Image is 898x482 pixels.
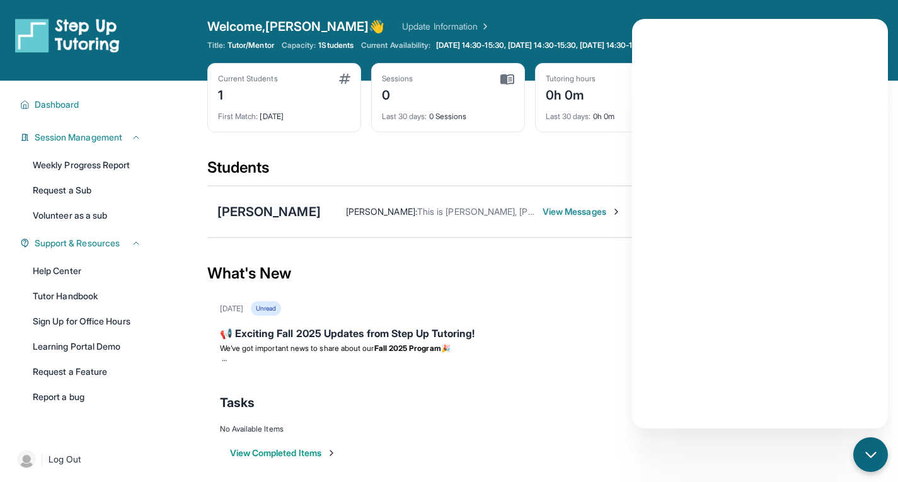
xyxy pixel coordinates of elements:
div: 0h 0m [546,84,596,104]
img: Chevron Right [478,20,490,33]
span: 1 Students [318,40,354,50]
div: [DATE] [220,304,243,314]
a: |Log Out [13,445,149,473]
button: Dashboard [30,98,141,111]
div: Current Students [218,74,278,84]
span: Support & Resources [35,237,120,250]
span: First Match : [218,112,258,121]
span: Title: [207,40,225,50]
button: View Completed Items [230,447,337,459]
a: Update Information [402,20,490,33]
div: Tutoring hours [546,74,596,84]
a: [DATE] 14:30-15:30, [DATE] 14:30-15:30, [DATE] 14:30-15:30, [DATE] 14:30-15:30 [434,40,723,50]
span: Dashboard [35,98,79,111]
a: Sign Up for Office Hours [25,310,149,333]
a: Report a bug [25,386,149,408]
span: We’ve got important news to share about our [220,343,374,353]
span: Capacity: [282,40,316,50]
div: [DATE] [218,104,350,122]
span: Session Management [35,131,122,144]
span: Last 30 days : [546,112,591,121]
div: Students [207,158,853,185]
div: 0 Sessions [382,104,514,122]
div: What's New [207,246,853,301]
a: Request a Sub [25,179,149,202]
div: Sessions [382,74,413,84]
div: Unread [251,301,281,316]
iframe: Chatbot [632,19,888,428]
a: Volunteer as a sub [25,204,149,227]
div: 0h 0m [546,104,678,122]
a: Request a Feature [25,360,149,383]
img: logo [15,18,120,53]
img: Chevron-Right [611,207,621,217]
a: Tutor Handbook [25,285,149,307]
span: [PERSON_NAME] : [346,206,417,217]
span: [DATE] 14:30-15:30, [DATE] 14:30-15:30, [DATE] 14:30-15:30, [DATE] 14:30-15:30 [436,40,720,50]
div: 1 [218,84,278,104]
span: Tasks [220,394,255,411]
span: | [40,452,43,467]
div: 📢 Exciting Fall 2025 Updates from Step Up Tutoring! [220,326,840,343]
div: 0 [382,84,413,104]
strong: Fall 2025 Program [374,343,441,353]
img: card [339,74,350,84]
button: Session Management [30,131,141,144]
a: Help Center [25,260,149,282]
img: user-img [18,450,35,468]
div: No Available Items [220,424,840,434]
button: Support & Resources [30,237,141,250]
img: card [500,74,514,85]
a: Weekly Progress Report [25,154,149,176]
span: 🎉 [441,343,451,353]
span: Welcome, [PERSON_NAME] 👋 [207,18,385,35]
div: [PERSON_NAME] [217,203,321,221]
span: Log Out [49,453,81,466]
button: chat-button [853,437,888,472]
a: Learning Portal Demo [25,335,149,358]
span: Current Availability: [361,40,430,50]
span: Tutor/Mentor [227,40,274,50]
span: View Messages [543,205,621,218]
span: Last 30 days : [382,112,427,121]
